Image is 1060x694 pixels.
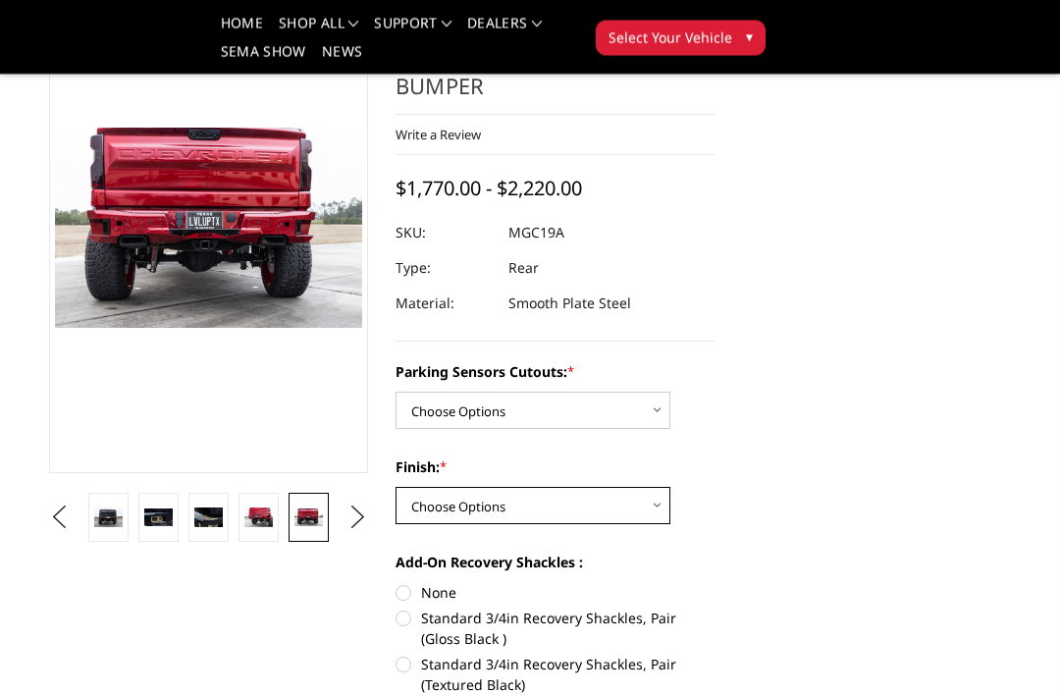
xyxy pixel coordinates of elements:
[374,17,451,45] a: Support
[396,583,715,604] label: None
[396,457,715,478] label: Finish:
[194,508,223,527] img: 2019-2025 Chevrolet/GMC 1500 - Freedom Series - Rear Bumper
[396,287,494,322] dt: Material:
[508,216,564,251] dd: MGC19A
[508,287,631,322] dd: Smooth Plate Steel
[396,127,481,144] a: Write a Review
[609,27,732,48] span: Select Your Vehicle
[396,216,494,251] dt: SKU:
[596,21,766,56] button: Select Your Vehicle
[322,45,362,74] a: News
[344,504,373,533] button: Next
[746,27,753,47] span: ▾
[144,509,173,528] img: 2019-2025 Chevrolet/GMC 1500 - Freedom Series - Rear Bumper
[221,45,306,74] a: SEMA Show
[279,17,358,45] a: shop all
[221,17,263,45] a: Home
[396,362,715,383] label: Parking Sensors Cutouts:
[396,251,494,287] dt: Type:
[467,17,542,45] a: Dealers
[44,504,74,533] button: Previous
[294,509,323,528] img: 2019-2025 Chevrolet/GMC 1500 - Freedom Series - Rear Bumper
[244,508,273,527] img: 2019-2025 Chevrolet/GMC 1500 - Freedom Series - Rear Bumper
[396,553,715,573] label: Add-On Recovery Shackles :
[396,609,715,650] label: Standard 3/4in Recovery Shackles, Pair (Gloss Black )
[508,251,539,287] dd: Rear
[396,176,582,202] span: $1,770.00 - $2,220.00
